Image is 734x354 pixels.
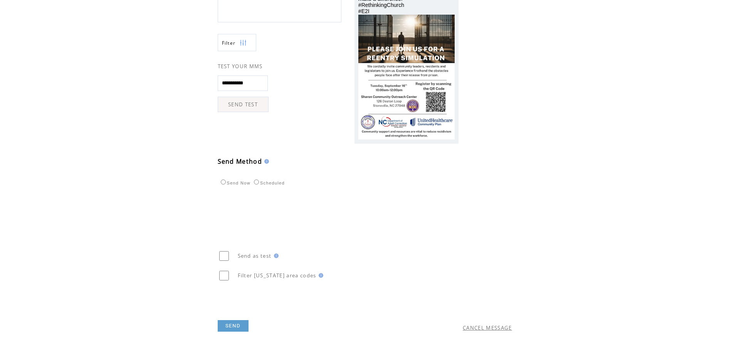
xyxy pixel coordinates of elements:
[316,273,323,278] img: help.gif
[240,34,247,52] img: filters.png
[218,34,256,51] a: Filter
[218,157,262,166] span: Send Method
[218,320,249,332] a: SEND
[262,159,269,164] img: help.gif
[463,324,512,331] a: CANCEL MESSAGE
[218,97,269,112] a: SEND TEST
[254,180,259,185] input: Scheduled
[221,180,226,185] input: Send Now
[238,252,272,259] span: Send as test
[272,253,279,258] img: help.gif
[218,63,263,70] span: TEST YOUR MMS
[252,181,285,185] label: Scheduled
[219,181,250,185] label: Send Now
[238,272,316,279] span: Filter [US_STATE] area codes
[222,40,236,46] span: Show filters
